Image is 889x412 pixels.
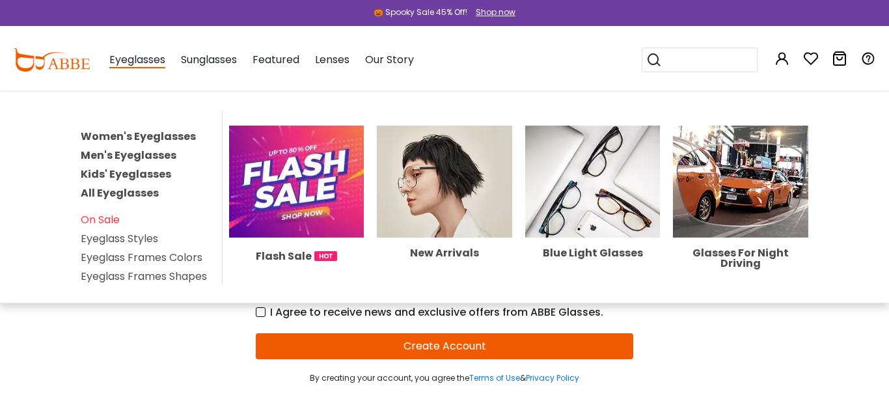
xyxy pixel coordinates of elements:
[81,148,176,163] a: Men's Eyeglasses
[476,7,515,18] div: Shop now
[229,126,364,238] img: Flash Sale
[673,173,808,268] a: Glasses For Night Driving
[525,173,661,258] a: Blue Light Glasses
[314,251,337,261] img: 1724998894317IetNH.gif
[377,173,512,258] a: New Arrivals
[81,185,159,200] a: All Eyeglasses
[525,126,661,238] img: Blue Light Glasses
[81,269,207,284] a: Eyeglass Frames Shapes
[256,304,603,320] label: I Agree to receive news and exclusive offers from ABBE Glasses.
[374,7,467,18] div: 🎃 Spooky Sale 45% Off!
[365,52,414,67] span: Our Story
[256,372,633,384] div: By creating your account, you agree the &
[229,173,364,264] a: Flash Sale
[256,248,312,264] span: Flash Sale
[13,48,90,72] img: abbeglasses.com
[81,231,158,246] a: Eyeglass Styles
[181,52,237,67] span: Sunglasses
[377,248,512,258] div: New Arrivals
[377,126,512,238] img: New Arrivals
[526,372,579,383] a: Privacy Policy
[256,333,633,359] button: Create Account
[81,250,202,265] a: Eyeglass Frames Colors
[315,52,349,67] span: Lenses
[469,372,520,383] a: Terms of Use
[673,248,808,269] div: Glasses For Night Driving
[81,129,196,144] a: Women's Eyeglasses
[525,248,661,258] div: Blue Light Glasses
[253,52,299,67] span: Featured
[469,7,515,18] a: Shop now
[109,52,165,68] span: Eyeglasses
[81,167,171,182] a: Kids' Eyeglasses
[673,126,808,238] img: Glasses For Night Driving
[81,212,120,227] a: On Sale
